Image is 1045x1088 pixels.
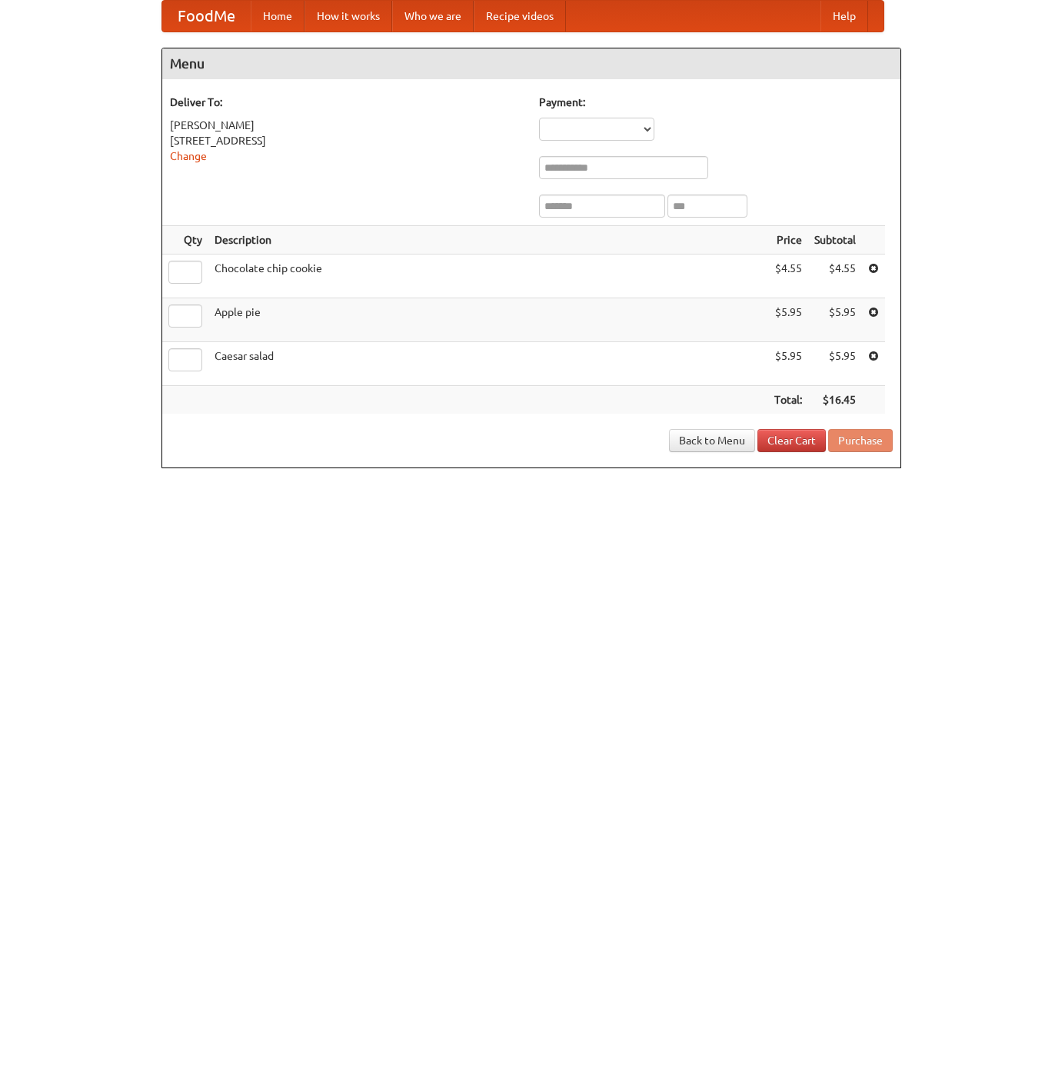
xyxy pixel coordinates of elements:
[539,95,893,110] h5: Payment:
[768,342,808,386] td: $5.95
[208,298,768,342] td: Apple pie
[474,1,566,32] a: Recipe videos
[820,1,868,32] a: Help
[808,255,862,298] td: $4.55
[208,342,768,386] td: Caesar salad
[162,226,208,255] th: Qty
[808,386,862,414] th: $16.45
[768,226,808,255] th: Price
[808,298,862,342] td: $5.95
[768,255,808,298] td: $4.55
[808,342,862,386] td: $5.95
[170,118,524,133] div: [PERSON_NAME]
[170,95,524,110] h5: Deliver To:
[162,1,251,32] a: FoodMe
[170,150,207,162] a: Change
[757,429,826,452] a: Clear Cart
[392,1,474,32] a: Who we are
[208,255,768,298] td: Chocolate chip cookie
[768,386,808,414] th: Total:
[669,429,755,452] a: Back to Menu
[828,429,893,452] button: Purchase
[305,1,392,32] a: How it works
[251,1,305,32] a: Home
[162,48,900,79] h4: Menu
[808,226,862,255] th: Subtotal
[768,298,808,342] td: $5.95
[208,226,768,255] th: Description
[170,133,524,148] div: [STREET_ADDRESS]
